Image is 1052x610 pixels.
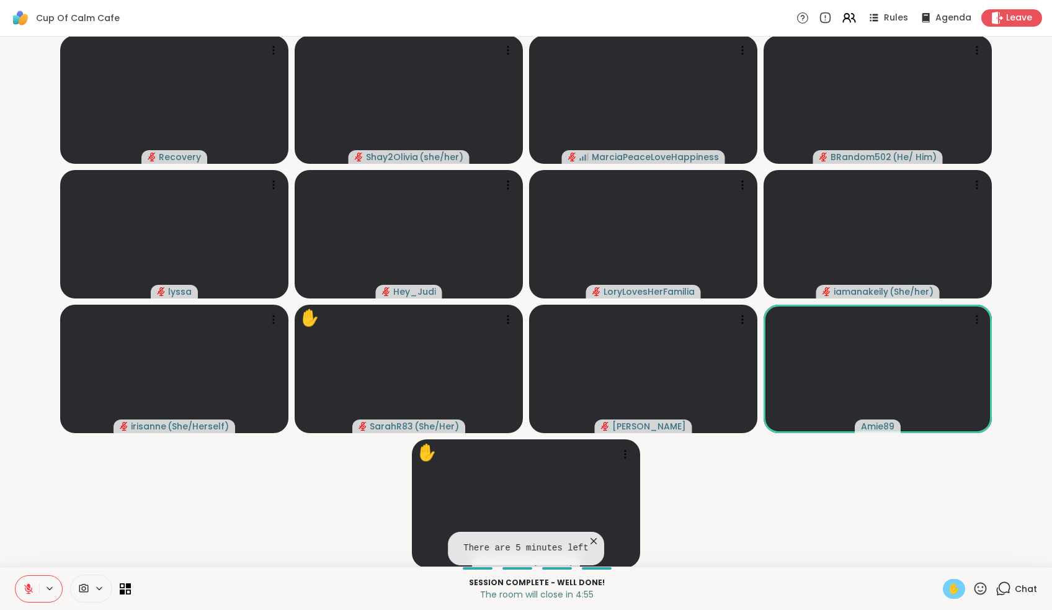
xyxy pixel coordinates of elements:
span: SarahR83 [370,420,413,433]
span: [PERSON_NAME] [612,420,686,433]
span: Rules [884,12,908,24]
span: Recovery [159,151,201,163]
span: LoryLovesHerFamilia [604,285,695,298]
span: lyssa [168,285,192,298]
p: The room will close in 4:55 [138,588,935,601]
div: ✋ [300,306,319,330]
span: ( She/Her ) [414,420,459,433]
span: Chat [1015,583,1037,595]
span: ( She/her ) [889,285,934,298]
span: audio-muted [822,287,831,296]
span: audio-muted [355,153,363,161]
span: iamanakeily [834,285,888,298]
span: audio-muted [819,153,828,161]
span: audio-muted [601,422,610,431]
pre: There are 5 minutes left [463,542,589,555]
span: audio-muted [359,422,367,431]
span: irisanne [131,420,166,433]
span: Cup Of Calm Cafe [36,12,120,24]
span: Agenda [935,12,971,24]
p: Session Complete - well done! [138,577,935,588]
span: ✋ [948,581,960,596]
span: BRandom502 [831,151,891,163]
img: ShareWell Logomark [10,7,31,29]
span: audio-muted [157,287,166,296]
span: Shay2Olivia [366,151,418,163]
span: audio-muted [120,422,128,431]
span: Leave [1006,12,1032,24]
span: Hey_Judi [393,285,436,298]
div: ✋ [417,441,437,465]
span: audio-muted [568,153,577,161]
span: audio-muted [592,287,601,296]
span: audio-muted [148,153,156,161]
span: ( She/Herself ) [167,420,229,433]
span: ( she/her ) [419,151,463,163]
span: Amie89 [861,420,894,433]
span: MarciaPeaceLoveHappiness [592,151,719,163]
span: audio-muted [382,287,391,296]
span: ( He/ Him ) [893,151,937,163]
